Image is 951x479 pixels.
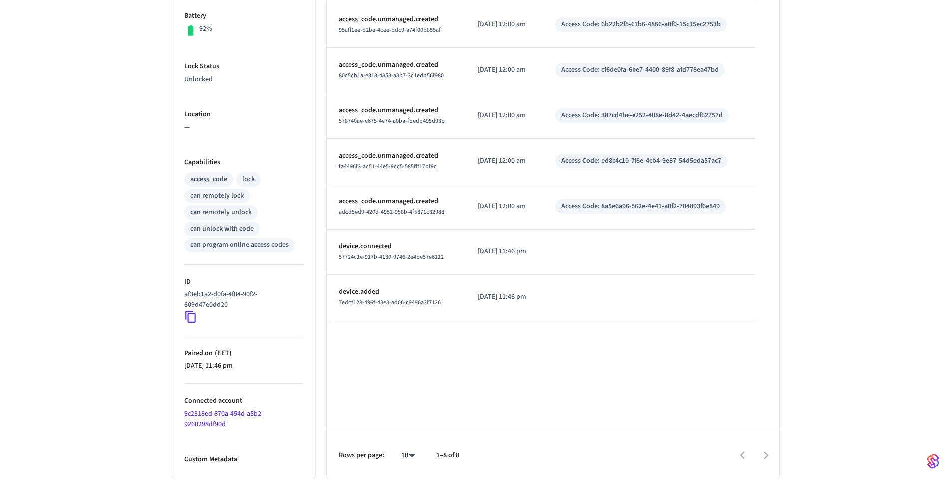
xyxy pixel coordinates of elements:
div: Access Code: 8a5e6a96-562e-4e41-a0f2-704893f6e849 [561,201,720,212]
p: 1–8 of 8 [436,450,459,461]
p: access_code.unmanaged.created [339,60,454,70]
p: [DATE] 12:00 am [478,156,531,166]
p: [DATE] 12:00 am [478,65,531,75]
span: 57724c1e-917b-4130-9746-2e4be57e6112 [339,253,444,261]
img: SeamLogoGradient.69752ec5.svg [927,453,939,469]
p: ID [184,277,303,287]
span: 95aff1ee-b2be-4cee-bdc9-a74f00b855af [339,26,441,34]
p: af3eb1a2-d0fa-4f04-90f2-609d47e0dd20 [184,289,299,310]
div: Access Code: 6b22b2f5-61b6-4866-a0f0-15c35ec2753b [561,19,721,30]
p: access_code.unmanaged.created [339,14,454,25]
span: 80c5cb1a-e313-4853-a8b7-3c1edb56f980 [339,71,444,80]
div: can remotely lock [190,191,244,201]
p: Paired on [184,348,303,359]
span: adcd5ed9-420d-4952-958b-4f5871c32988 [339,208,444,216]
p: device.connected [339,241,454,252]
p: access_code.unmanaged.created [339,151,454,161]
p: Capabilities [184,157,303,168]
p: [DATE] 12:00 am [478,19,531,30]
a: 9c2318ed-870a-454d-a5b2-9260298df90d [184,409,263,429]
span: ( EET ) [213,348,232,358]
p: access_code.unmanaged.created [339,105,454,116]
p: Battery [184,11,303,21]
p: Location [184,109,303,120]
p: [DATE] 11:46 pm [184,361,303,371]
p: Connected account [184,396,303,406]
p: access_code.unmanaged.created [339,196,454,207]
div: Access Code: ed8c4c10-7f8e-4cb4-9e87-54d5eda57ac7 [561,156,721,166]
div: can remotely unlock [190,207,252,218]
div: lock [242,174,255,185]
p: — [184,122,303,133]
span: 7edcf128-496f-48e8-ad06-c9496a3f7126 [339,298,441,307]
p: device.added [339,287,454,297]
p: [DATE] 12:00 am [478,110,531,121]
p: Custom Metadata [184,454,303,465]
div: can program online access codes [190,240,289,250]
p: Unlocked [184,74,303,85]
span: fa4496f3-ac51-44e5-9cc5-585fff17bf9c [339,162,437,171]
div: Access Code: cf6de0fa-6be7-4400-89f8-afd778ea47bd [561,65,719,75]
span: 578740ae-e675-4e74-a0ba-fbedb495d93b [339,117,445,125]
div: access_code [190,174,227,185]
div: 10 [396,448,420,463]
p: [DATE] 12:00 am [478,201,531,212]
p: Rows per page: [339,450,384,461]
p: [DATE] 11:46 pm [478,292,531,302]
div: Access Code: 387cd4be-e252-408e-8d42-4aecdf62757d [561,110,723,121]
p: Lock Status [184,61,303,72]
p: [DATE] 11:46 pm [478,246,531,257]
p: 92% [199,24,212,34]
div: can unlock with code [190,224,254,234]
